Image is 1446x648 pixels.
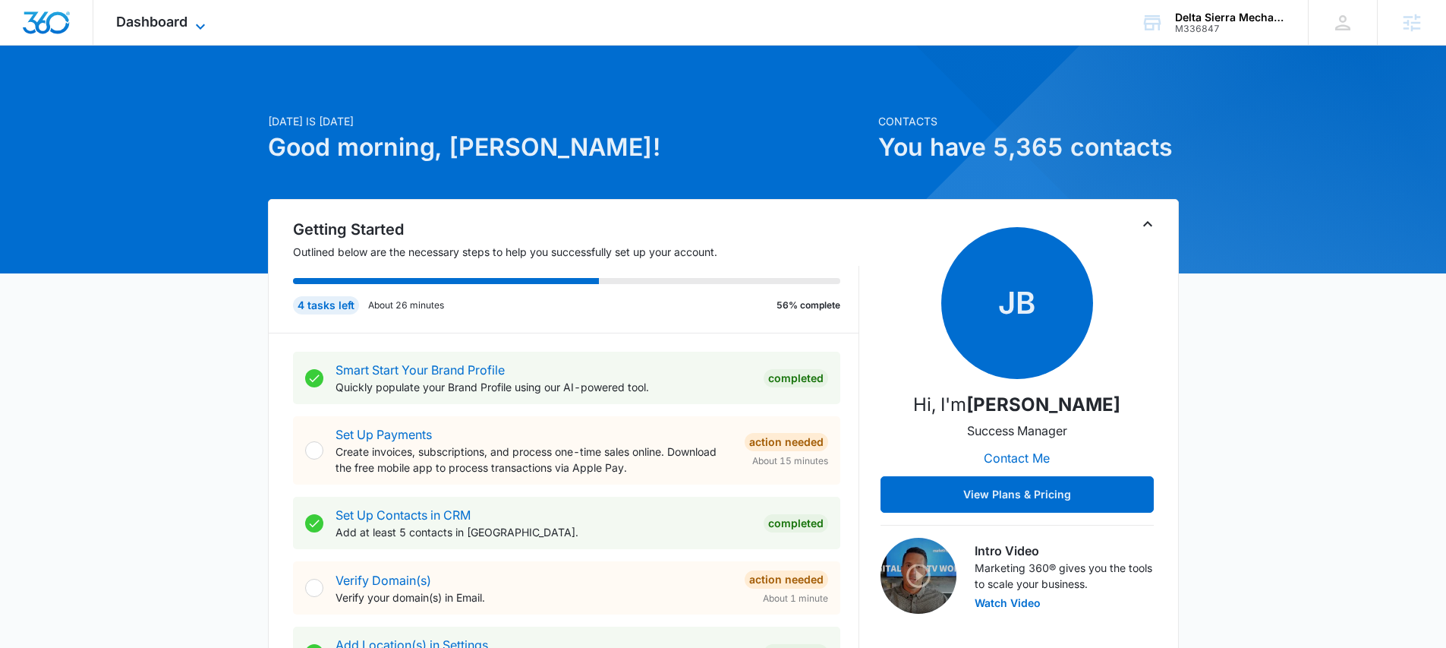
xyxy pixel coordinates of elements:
p: About 26 minutes [368,299,444,312]
div: account name [1175,11,1286,24]
button: Toggle Collapse [1139,215,1157,233]
h2: Getting Started [293,218,859,241]
button: View Plans & Pricing [881,476,1154,513]
span: About 1 minute [763,592,828,605]
div: Action Needed [745,571,828,589]
p: Quickly populate your Brand Profile using our AI-powered tool. [336,379,751,395]
p: Outlined below are the necessary steps to help you successfully set up your account. [293,244,859,260]
div: Completed [764,514,828,533]
strong: [PERSON_NAME] [966,394,1120,416]
p: Hi, I'm [913,391,1120,419]
p: Create invoices, subscriptions, and process one-time sales online. Download the free mobile app t... [336,444,732,476]
div: Action Needed [745,433,828,451]
div: 4 tasks left [293,296,359,315]
p: Success Manager [967,422,1067,440]
p: Add at least 5 contacts in [GEOGRAPHIC_DATA]. [336,524,751,540]
div: Completed [764,369,828,387]
a: Smart Start Your Brand Profile [336,362,505,378]
span: About 15 minutes [752,454,828,468]
h1: You have 5,365 contacts [878,129,1179,166]
h1: Good morning, [PERSON_NAME]! [268,129,869,166]
p: [DATE] is [DATE] [268,113,869,129]
p: Verify your domain(s) in Email. [336,590,732,605]
h3: Intro Video [975,542,1154,560]
span: JB [941,227,1093,379]
p: Marketing 360® gives you the tools to scale your business. [975,560,1154,592]
button: Contact Me [969,440,1065,476]
a: Set Up Payments [336,427,432,442]
img: Intro Video [881,538,956,614]
span: Dashboard [116,14,187,30]
p: 56% complete [777,299,840,312]
a: Verify Domain(s) [336,573,431,588]
button: Watch Video [975,598,1041,608]
a: Set Up Contacts in CRM [336,507,471,523]
p: Contacts [878,113,1179,129]
div: account id [1175,24,1286,34]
